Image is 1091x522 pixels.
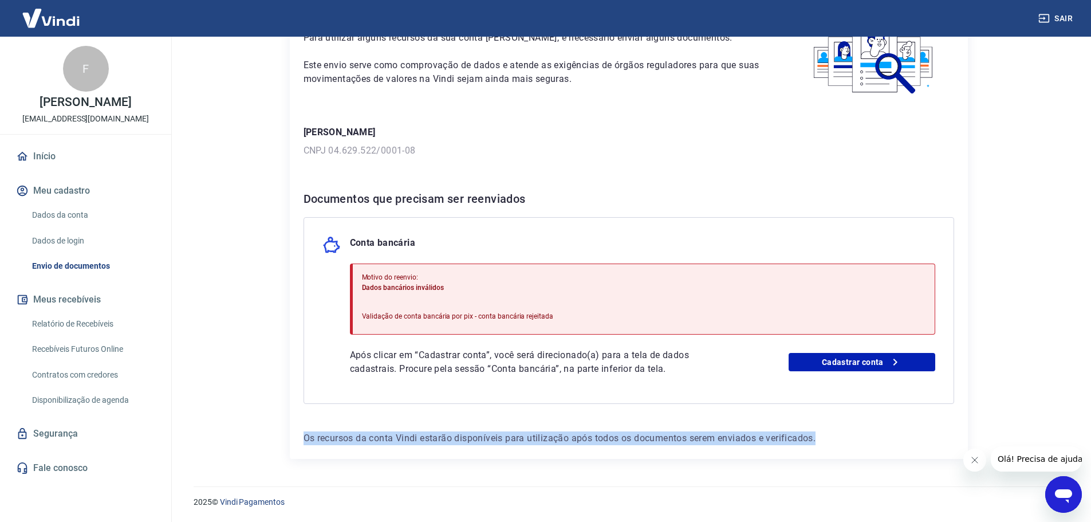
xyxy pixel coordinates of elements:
[27,388,157,412] a: Disponibilização de agenda
[22,113,149,125] p: [EMAIL_ADDRESS][DOMAIN_NAME]
[1045,476,1082,513] iframe: Botão para abrir a janela de mensagens
[304,190,954,208] h6: Documentos que precisam ser reenviados
[350,348,730,376] p: Após clicar em “Cadastrar conta”, você será direcionado(a) para a tela de dados cadastrais. Procu...
[304,125,954,139] p: [PERSON_NAME]
[27,229,157,253] a: Dados de login
[794,8,954,98] img: waiting_documents.41d9841a9773e5fdf392cede4d13b617.svg
[322,236,341,254] img: money_pork.0c50a358b6dafb15dddc3eea48f23780.svg
[27,254,157,278] a: Envio de documentos
[304,58,767,86] p: Este envio serve como comprovação de dados e atende as exigências de órgãos reguladores para que ...
[27,363,157,387] a: Contratos com credores
[362,311,554,321] p: Validação de conta bancária por pix - conta bancária rejeitada
[789,353,935,371] a: Cadastrar conta
[27,312,157,336] a: Relatório de Recebíveis
[14,1,88,36] img: Vindi
[14,144,157,169] a: Início
[40,96,131,108] p: [PERSON_NAME]
[27,203,157,227] a: Dados da conta
[63,46,109,92] div: F
[304,144,954,158] p: CNPJ 04.629.522/0001-08
[350,236,416,254] p: Conta bancária
[304,31,767,45] p: Para utilizar alguns recursos da sua conta [PERSON_NAME], é necessário enviar alguns documentos.
[194,496,1064,508] p: 2025 ©
[27,337,157,361] a: Recebíveis Futuros Online
[7,8,96,17] span: Olá! Precisa de ajuda?
[362,284,444,292] span: Dados bancários inválidos
[14,456,157,481] a: Fale conosco
[1036,8,1077,29] button: Sair
[362,272,554,282] p: Motivo do reenvio:
[963,449,986,472] iframe: Fechar mensagem
[304,431,954,445] p: Os recursos da conta Vindi estarão disponíveis para utilização após todos os documentos serem env...
[14,421,157,446] a: Segurança
[14,287,157,312] button: Meus recebíveis
[220,497,285,507] a: Vindi Pagamentos
[14,178,157,203] button: Meu cadastro
[991,446,1082,472] iframe: Mensagem da empresa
